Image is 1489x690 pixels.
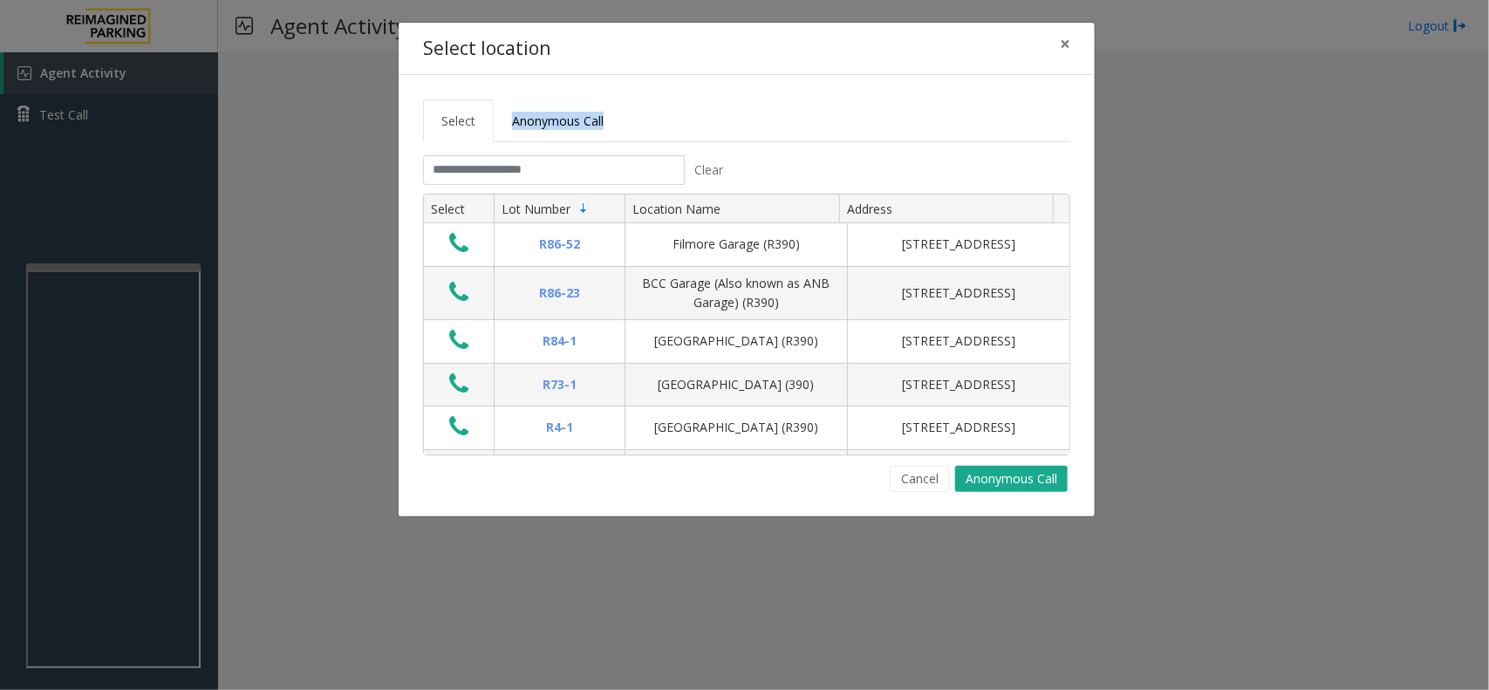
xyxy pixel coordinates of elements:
[858,331,1059,351] div: [STREET_ADDRESS]
[955,466,1068,492] button: Anonymous Call
[505,375,614,394] div: R73-1
[636,331,837,351] div: [GEOGRAPHIC_DATA] (R390)
[1060,31,1070,56] span: ×
[636,375,837,394] div: [GEOGRAPHIC_DATA] (390)
[858,284,1059,303] div: [STREET_ADDRESS]
[505,284,614,303] div: R86-23
[1048,23,1083,65] button: Close
[512,113,604,129] span: Anonymous Call
[858,375,1059,394] div: [STREET_ADDRESS]
[890,466,950,492] button: Cancel
[424,195,494,224] th: Select
[847,201,892,217] span: Address
[858,235,1059,254] div: [STREET_ADDRESS]
[858,418,1059,437] div: [STREET_ADDRESS]
[636,418,837,437] div: [GEOGRAPHIC_DATA] (R390)
[636,235,837,254] div: Filmore Garage (R390)
[502,201,570,217] span: Lot Number
[423,35,550,63] h4: Select location
[685,155,734,185] button: Clear
[505,235,614,254] div: R86-52
[441,113,475,129] span: Select
[577,202,591,215] span: Sortable
[505,418,614,437] div: R4-1
[636,274,837,313] div: BCC Garage (Also known as ANB Garage) (R390)
[423,99,1070,142] ul: Tabs
[505,331,614,351] div: R84-1
[632,201,721,217] span: Location Name
[424,195,1069,454] div: Data table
